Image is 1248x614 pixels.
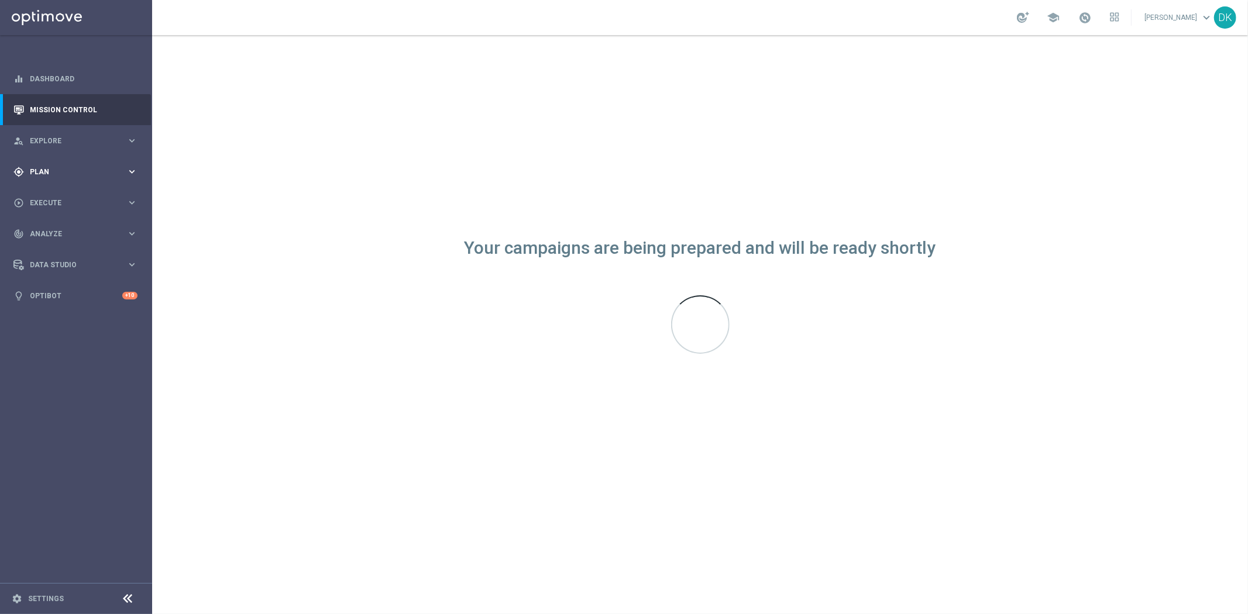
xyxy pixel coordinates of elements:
div: Execute [13,198,126,208]
i: equalizer [13,74,24,84]
span: Analyze [30,230,126,237]
button: lightbulb Optibot +10 [13,291,138,301]
i: track_changes [13,229,24,239]
a: Dashboard [30,63,137,94]
a: [PERSON_NAME]keyboard_arrow_down [1143,9,1214,26]
span: school [1047,11,1060,24]
div: Explore [13,136,126,146]
i: keyboard_arrow_right [126,135,137,146]
button: equalizer Dashboard [13,74,138,84]
i: keyboard_arrow_right [126,259,137,270]
div: Analyze [13,229,126,239]
a: Optibot [30,280,122,311]
span: keyboard_arrow_down [1200,11,1213,24]
span: Data Studio [30,261,126,268]
button: track_changes Analyze keyboard_arrow_right [13,229,138,239]
button: person_search Explore keyboard_arrow_right [13,136,138,146]
i: keyboard_arrow_right [126,166,137,177]
span: Explore [30,137,126,144]
div: DK [1214,6,1236,29]
div: Data Studio [13,260,126,270]
button: Data Studio keyboard_arrow_right [13,260,138,270]
i: lightbulb [13,291,24,301]
div: +10 [122,292,137,299]
i: keyboard_arrow_right [126,197,137,208]
div: Optibot [13,280,137,311]
button: play_circle_outline Execute keyboard_arrow_right [13,198,138,208]
a: Mission Control [30,94,137,125]
div: Your campaigns are being prepared and will be ready shortly [465,243,936,253]
button: gps_fixed Plan keyboard_arrow_right [13,167,138,177]
i: settings [12,594,22,604]
div: Mission Control [13,94,137,125]
i: gps_fixed [13,167,24,177]
button: Mission Control [13,105,138,115]
span: Plan [30,168,126,175]
div: Plan [13,167,126,177]
div: Dashboard [13,63,137,94]
span: Execute [30,199,126,206]
i: keyboard_arrow_right [126,228,137,239]
a: Settings [28,595,64,602]
i: play_circle_outline [13,198,24,208]
i: person_search [13,136,24,146]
